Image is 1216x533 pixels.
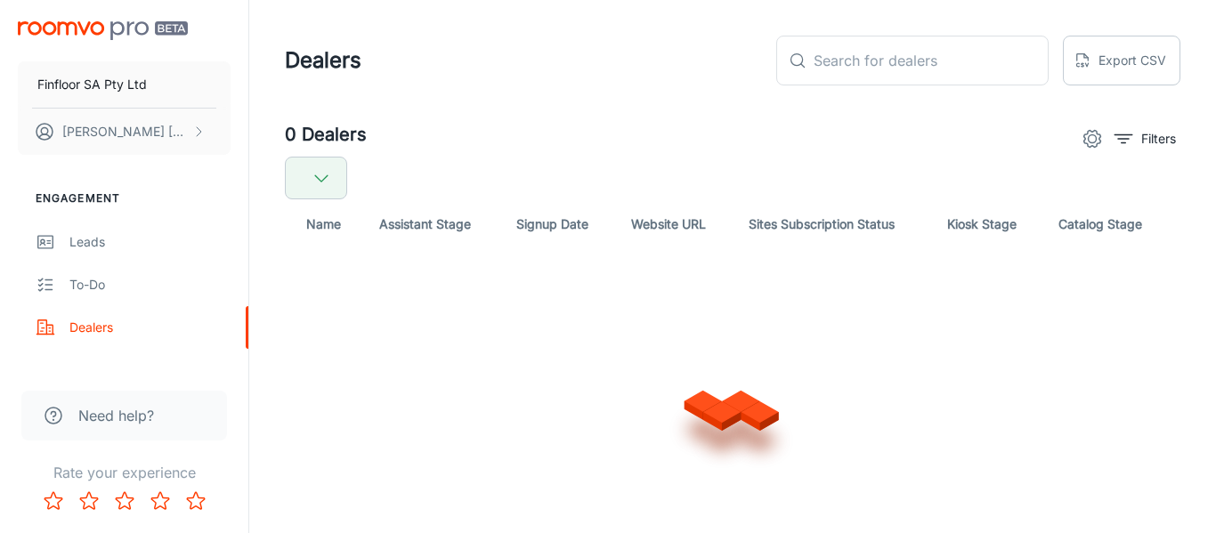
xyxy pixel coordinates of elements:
button: Rate 5 star [178,483,214,519]
p: Finfloor SA Pty Ltd [37,75,147,94]
th: Signup Date [502,199,617,249]
button: settings [1074,121,1110,157]
button: Finfloor SA Pty Ltd [18,61,231,108]
th: Website URL [617,199,734,249]
button: Rate 3 star [107,483,142,519]
div: Dealers [69,318,231,337]
button: filter [1110,125,1180,153]
th: Sites Subscription Status [734,199,933,249]
h1: Dealers [285,44,361,77]
div: Leads [69,232,231,252]
button: Rate 4 star [142,483,178,519]
input: Search for dealers [814,36,1049,85]
p: Filters [1141,129,1176,149]
th: Assistant Stage [365,199,502,249]
button: Rate 1 star [36,483,71,519]
button: Export CSV [1063,36,1180,85]
button: [PERSON_NAME] [PERSON_NAME] [18,109,231,155]
p: [PERSON_NAME] [PERSON_NAME] [62,122,188,141]
img: Roomvo PRO Beta [18,21,188,40]
div: To-do [69,275,231,295]
h5: 0 Dealers [285,121,367,149]
span: Need help? [78,405,154,426]
th: Kiosk Stage [933,199,1044,249]
th: Catalog Stage [1044,199,1180,249]
p: Rate your experience [14,462,234,483]
button: Rate 2 star [71,483,107,519]
th: Name [285,199,365,249]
